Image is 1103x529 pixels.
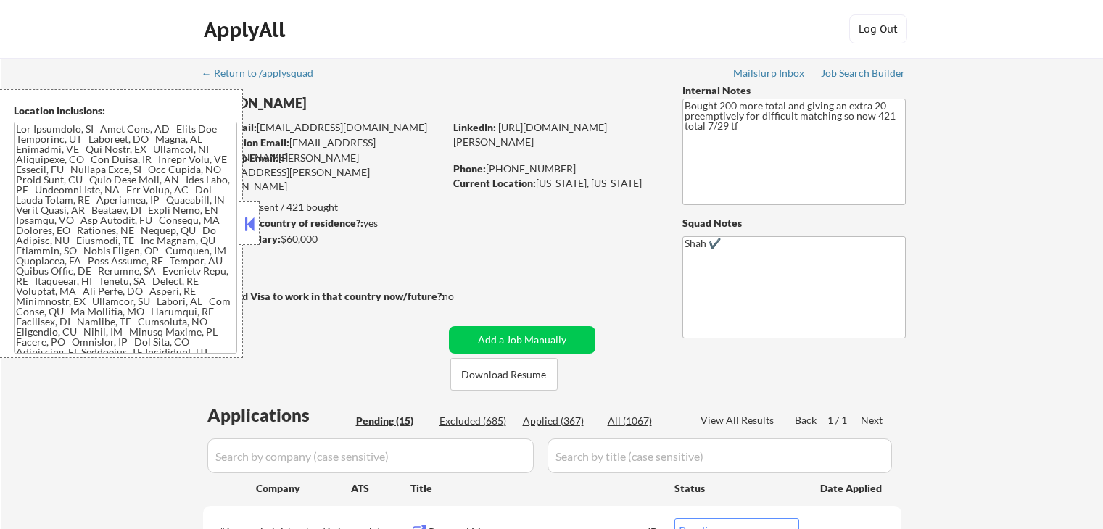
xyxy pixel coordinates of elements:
[795,413,818,428] div: Back
[449,326,595,354] button: Add a Job Manually
[256,481,351,496] div: Company
[202,216,439,230] div: yes
[849,14,907,43] button: Log Out
[351,481,410,496] div: ATS
[548,438,892,473] input: Search by title (case sensitive)
[701,413,778,428] div: View All Results
[207,438,534,473] input: Search by company (case sensitive)
[453,176,658,191] div: [US_STATE], [US_STATE]
[733,68,806,78] div: Mailslurp Inbox
[202,68,327,78] div: ← Return to /applysquad
[453,162,486,175] strong: Phone:
[453,162,658,176] div: [PHONE_NUMBER]
[202,217,363,229] strong: Can work in country of residence?:
[14,104,237,118] div: Location Inclusions:
[442,289,484,304] div: no
[439,414,512,428] div: Excluded (685)
[450,358,558,391] button: Download Resume
[608,414,680,428] div: All (1067)
[202,200,444,214] div: 367 sent / 421 bought
[827,413,861,428] div: 1 / 1
[821,68,906,78] div: Job Search Builder
[821,67,906,82] a: Job Search Builder
[453,121,607,148] a: [URL][DOMAIN_NAME][PERSON_NAME]
[356,414,429,428] div: Pending (15)
[453,177,536,189] strong: Current Location:
[204,120,444,135] div: [EMAIL_ADDRESS][DOMAIN_NAME]
[204,136,444,164] div: [EMAIL_ADDRESS][DOMAIN_NAME]
[203,290,445,302] strong: Will need Visa to work in that country now/future?:
[204,17,289,42] div: ApplyAll
[203,151,444,193] div: [PERSON_NAME][EMAIL_ADDRESS][PERSON_NAME][DOMAIN_NAME]
[202,232,444,246] div: $60,000
[733,67,806,82] a: Mailslurp Inbox
[682,83,906,98] div: Internal Notes
[523,414,595,428] div: Applied (367)
[410,481,661,496] div: Title
[861,413,884,428] div: Next
[453,121,496,133] strong: LinkedIn:
[202,67,327,82] a: ← Return to /applysquad
[207,407,351,424] div: Applications
[682,216,906,230] div: Squad Notes
[203,94,501,112] div: [PERSON_NAME]
[820,481,884,496] div: Date Applied
[674,475,799,501] div: Status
